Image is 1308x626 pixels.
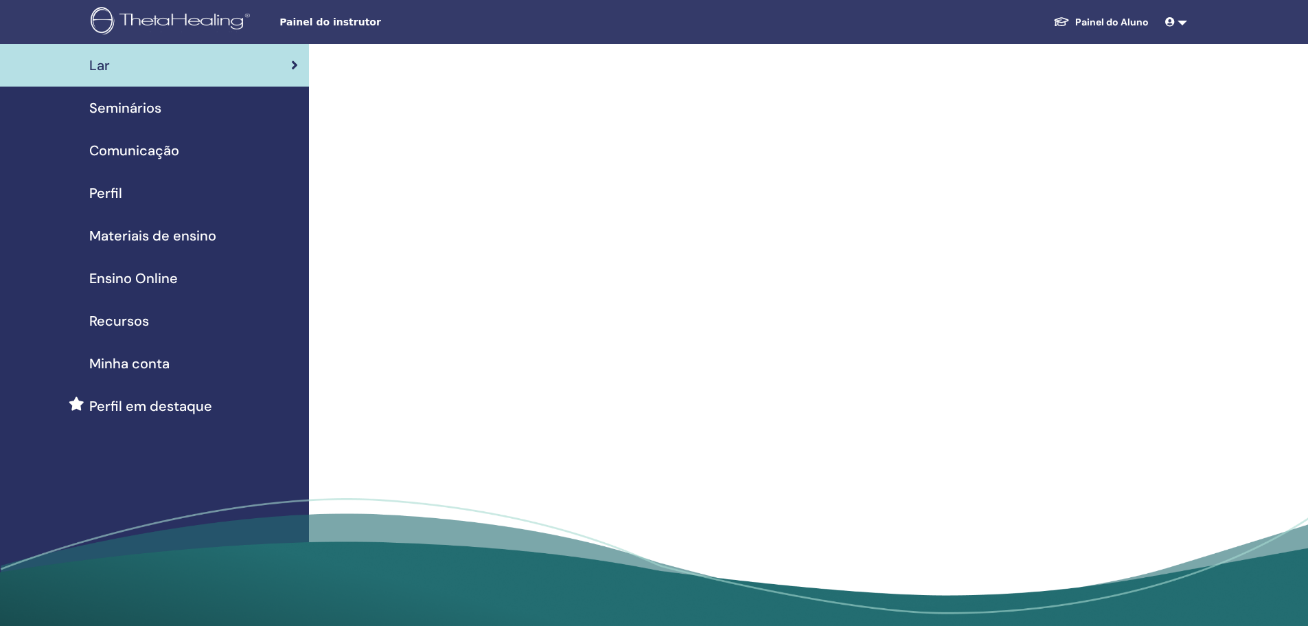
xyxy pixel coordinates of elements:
span: Seminários [89,98,161,118]
span: Materiais de ensino [89,225,216,246]
span: Comunicação [89,140,179,161]
span: Recursos [89,311,149,331]
span: Perfil em destaque [89,396,212,416]
a: Painel do Aluno [1042,10,1160,35]
span: Lar [89,55,110,76]
span: Ensino Online [89,268,178,289]
span: Minha conta [89,353,170,374]
span: Perfil [89,183,122,203]
img: logo.png [91,7,255,38]
img: graduation-cap-white.svg [1053,16,1070,27]
span: Painel do instrutor [279,15,485,30]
